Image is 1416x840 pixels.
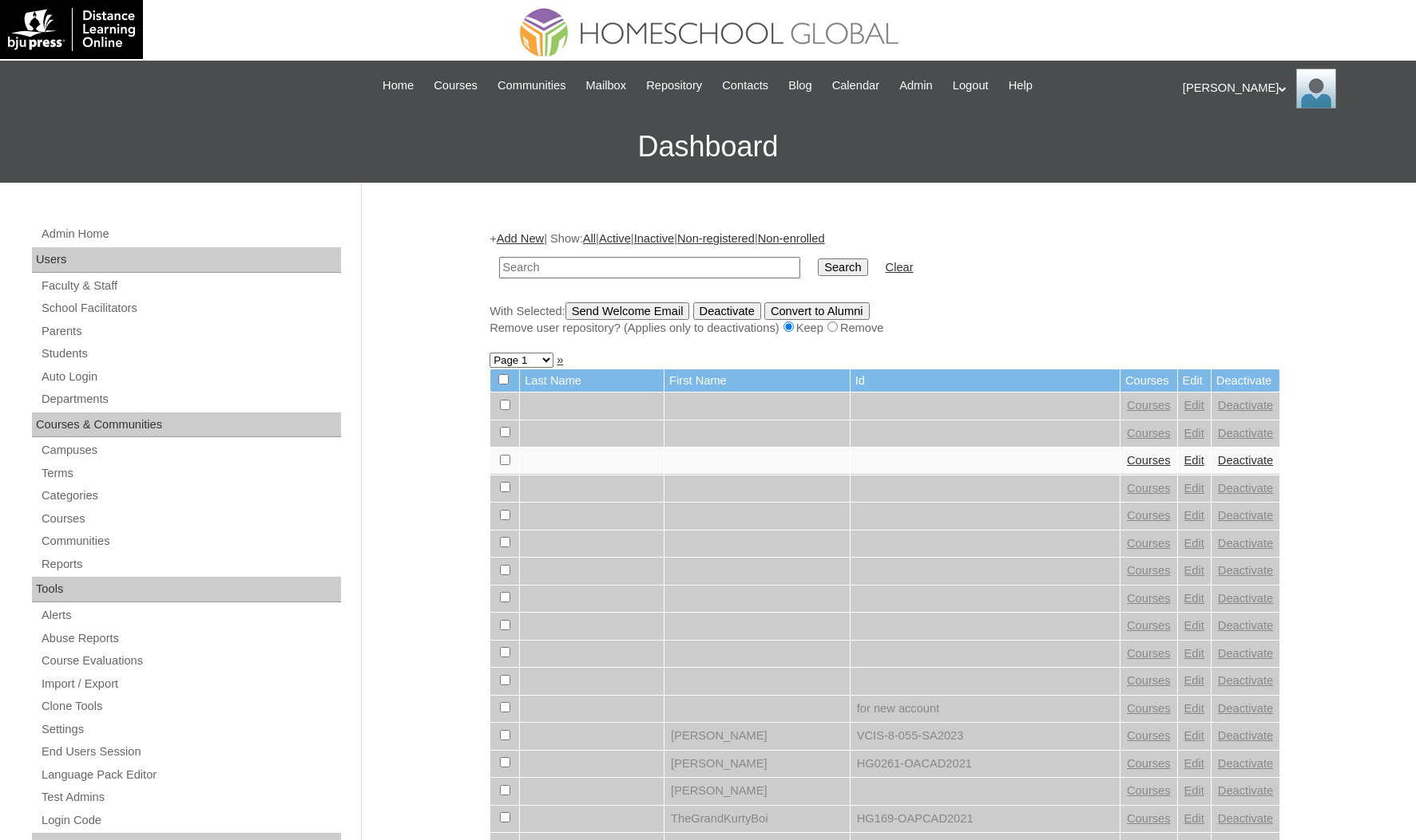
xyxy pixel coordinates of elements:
a: All [583,232,596,245]
a: Edit [1184,757,1204,770]
img: Ariane Ebuen [1296,69,1336,108]
a: Deactivate [1218,564,1273,577]
a: Students [40,344,341,364]
td: Edit [1178,369,1211,392]
a: Campuses [40,440,341,460]
td: [PERSON_NAME] [664,778,850,805]
td: [PERSON_NAME] [664,751,850,778]
span: Home [383,77,414,95]
a: Faculty & Staff [40,276,341,296]
a: Active [599,232,631,245]
a: Deactivate [1218,729,1273,742]
a: Abuse Reports [40,629,341,649]
a: Alerts [40,605,341,625]
a: Deactivate [1218,647,1273,660]
a: Edit [1184,399,1204,412]
a: Deactivate [1218,784,1273,797]
a: Edit [1184,784,1204,797]
a: Deactivate [1218,482,1273,495]
td: Last Name [520,369,664,392]
a: Add New [497,232,544,245]
a: Courses [1127,509,1171,522]
a: Edit [1184,812,1204,825]
a: Deactivate [1218,619,1273,632]
a: Courses [1127,454,1171,467]
div: Remove user repository? (Applies only to deactivations) Keep Remove [490,320,1280,337]
a: Repository [638,77,710,95]
input: Deactivate [693,302,761,320]
div: With Selected: [490,302,1280,337]
a: Courses [1127,757,1171,770]
span: Communities [498,77,566,95]
a: Courses [1127,537,1171,550]
a: Mailbox [578,77,635,95]
a: Non-enrolled [758,232,825,245]
a: Courses [426,77,486,95]
td: VCIS-8-055-SA2023 [851,723,1120,750]
span: Admin [899,77,933,95]
span: Repository [646,77,702,95]
span: Mailbox [586,77,627,95]
a: Edit [1184,702,1204,715]
a: Edit [1184,674,1204,687]
a: Logout [945,77,997,95]
a: End Users Session [40,742,341,762]
a: Deactivate [1218,812,1273,825]
a: School Facilitators [40,298,341,318]
a: Courses [40,509,341,529]
a: Contacts [714,77,776,95]
a: Deactivate [1218,674,1273,687]
a: Inactive [634,232,675,245]
a: Course Evaluations [40,651,341,671]
td: HG169-OAPCAD2021 [851,806,1120,833]
a: Deactivate [1218,454,1273,467]
a: Courses [1127,702,1171,715]
a: Edit [1184,564,1204,577]
span: Help [1009,77,1033,95]
td: TheGrandKurtyBoi [664,806,850,833]
a: Edit [1184,619,1204,632]
span: Blog [788,77,811,95]
td: Courses [1121,369,1177,392]
a: Courses [1127,729,1171,742]
a: Auto Login [40,367,341,387]
span: Courses [434,77,478,95]
a: Courses [1127,427,1171,440]
a: Reports [40,554,341,574]
a: Edit [1184,509,1204,522]
input: Convert to Alumni [764,302,870,320]
a: Terms [40,463,341,483]
a: Courses [1127,812,1171,825]
a: Communities [490,77,574,95]
a: Deactivate [1218,509,1273,522]
span: Contacts [722,77,768,95]
a: Edit [1184,427,1204,440]
a: Blog [780,77,819,95]
a: Deactivate [1218,757,1273,770]
a: Edit [1184,729,1204,742]
a: Settings [40,720,341,739]
a: Courses [1127,647,1171,660]
a: Help [1001,77,1041,95]
a: Courses [1127,592,1171,605]
img: logo-white.png [8,8,135,51]
a: Courses [1127,482,1171,495]
a: Admin [891,77,941,95]
a: Home [375,77,422,95]
td: for new account [851,696,1120,723]
a: Login Code [40,810,341,830]
td: HG0261-OACAD2021 [851,751,1120,778]
input: Send Welcome Email [565,302,690,320]
a: Parents [40,321,341,341]
a: Import / Export [40,674,341,694]
input: Search [818,258,867,276]
a: Calendar [824,77,887,95]
a: Deactivate [1218,399,1273,412]
span: Calendar [832,77,879,95]
td: Deactivate [1212,369,1279,392]
a: Clear [886,261,914,274]
div: Tools [32,577,341,602]
a: Edit [1184,482,1204,495]
div: [PERSON_NAME] [1183,69,1400,108]
div: + | Show: | | | | [490,231,1280,336]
